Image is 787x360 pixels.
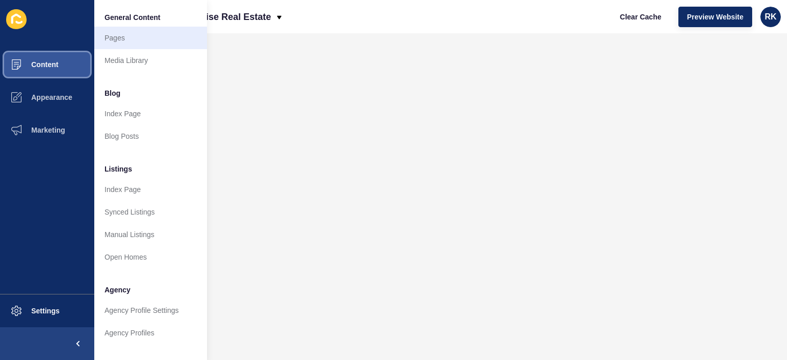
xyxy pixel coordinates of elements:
a: Agency Profile Settings [94,299,207,322]
a: Agency Profiles [94,322,207,344]
span: Clear Cache [620,12,661,22]
a: Blog Posts [94,125,207,147]
span: Preview Website [687,12,743,22]
span: Agency [105,285,131,295]
a: Index Page [94,178,207,201]
span: Listings [105,164,132,174]
button: Preview Website [678,7,752,27]
span: General Content [105,12,160,23]
span: Blog [105,88,120,98]
button: Clear Cache [611,7,670,27]
span: RK [764,12,776,22]
a: Index Page [94,102,207,125]
a: Manual Listings [94,223,207,246]
a: Open Homes [94,246,207,268]
a: Pages [94,27,207,49]
a: Media Library [94,49,207,72]
a: Synced Listings [94,201,207,223]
